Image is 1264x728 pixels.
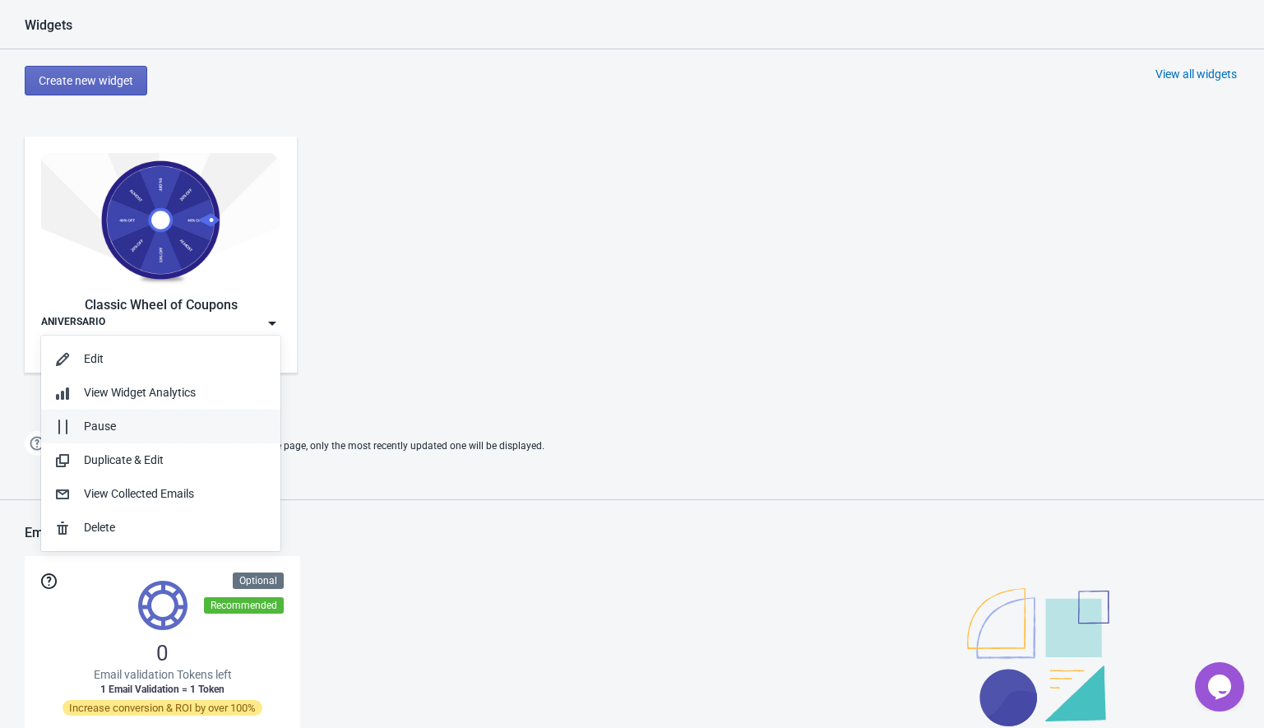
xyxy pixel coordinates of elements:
[41,295,280,315] div: Classic Wheel of Coupons
[41,342,280,376] button: Edit
[94,666,232,683] span: Email validation Tokens left
[84,485,267,503] div: View Collected Emails
[84,418,267,435] div: Pause
[41,410,280,443] button: Pause
[138,581,188,630] img: tokens.svg
[156,640,169,666] span: 0
[84,350,267,368] div: Edit
[25,66,147,95] button: Create new widget
[63,700,262,716] span: Increase conversion & ROI by over 100%
[41,443,280,477] button: Duplicate & Edit
[41,153,280,287] img: classic_game.jpg
[264,315,280,332] img: dropdown.png
[25,431,49,456] img: help.png
[1195,662,1248,712] iframe: chat widget
[84,452,267,469] div: Duplicate & Edit
[233,573,284,589] div: Optional
[39,74,133,87] span: Create new widget
[41,511,280,545] button: Delete
[1155,66,1237,82] div: View all widgets
[84,386,196,399] span: View Widget Analytics
[58,433,544,460] span: If two Widgets are enabled and targeting the same page, only the most recently updated one will b...
[967,588,1109,726] img: illustration.svg
[41,376,280,410] button: View Widget Analytics
[84,519,267,536] div: Delete
[100,683,225,696] span: 1 Email Validation = 1 Token
[204,597,284,614] div: Recommended
[41,315,105,332] div: ANIVERSARIO
[41,477,280,511] button: View Collected Emails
